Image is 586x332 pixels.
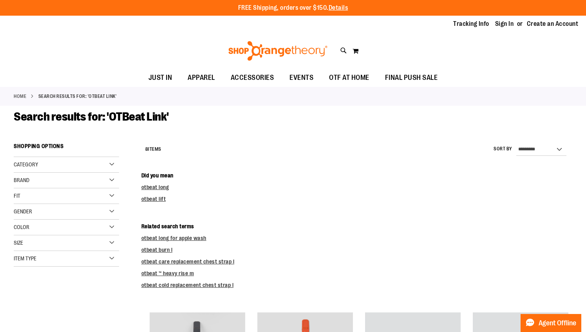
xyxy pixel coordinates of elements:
[289,69,313,87] span: EVENTS
[141,171,572,179] dt: Did you mean
[14,240,23,246] span: Size
[14,93,26,100] a: Home
[141,222,572,230] dt: Related search terms
[145,143,161,155] h2: Items
[188,69,215,87] span: APPAREL
[385,69,438,87] span: FINAL PUSH SALE
[453,20,489,28] a: Tracking Info
[14,193,20,199] span: Fit
[14,224,29,230] span: Color
[141,196,166,202] a: otbeat lift
[329,69,369,87] span: OTF AT HOME
[495,20,514,28] a: Sign In
[14,139,119,157] strong: Shopping Options
[321,69,377,87] a: OTF AT HOME
[180,69,223,87] a: APPAREL
[329,4,348,11] a: Details
[527,20,579,28] a: Create an Account
[377,69,446,87] a: FINAL PUSH SALE
[14,177,29,183] span: Brand
[14,110,169,123] span: Search results for: 'OTBeat Link'
[141,258,235,265] a: otbeat care replacement chest strap l
[141,184,169,190] a: otbeat long
[14,255,36,262] span: Item Type
[148,69,172,87] span: JUST IN
[145,146,148,152] span: 8
[38,93,117,100] strong: Search results for: 'OTBeat Link'
[141,69,180,87] a: JUST IN
[14,208,32,215] span: Gender
[494,146,512,152] label: Sort By
[14,161,38,168] span: Category
[223,69,282,87] a: ACCESSORIES
[227,41,329,61] img: Shop Orangetheory
[282,69,321,87] a: EVENTS
[539,319,576,327] span: Agent Offline
[141,235,206,241] a: otbeat long for apple wash
[141,282,234,288] a: otbeat cold replacement chest strap l
[141,270,194,276] a: otbeat ™ heavy rise m
[141,247,173,253] a: otbeat burn l
[238,4,348,13] p: FREE Shipping, orders over $150.
[521,314,581,332] button: Agent Offline
[231,69,274,87] span: ACCESSORIES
